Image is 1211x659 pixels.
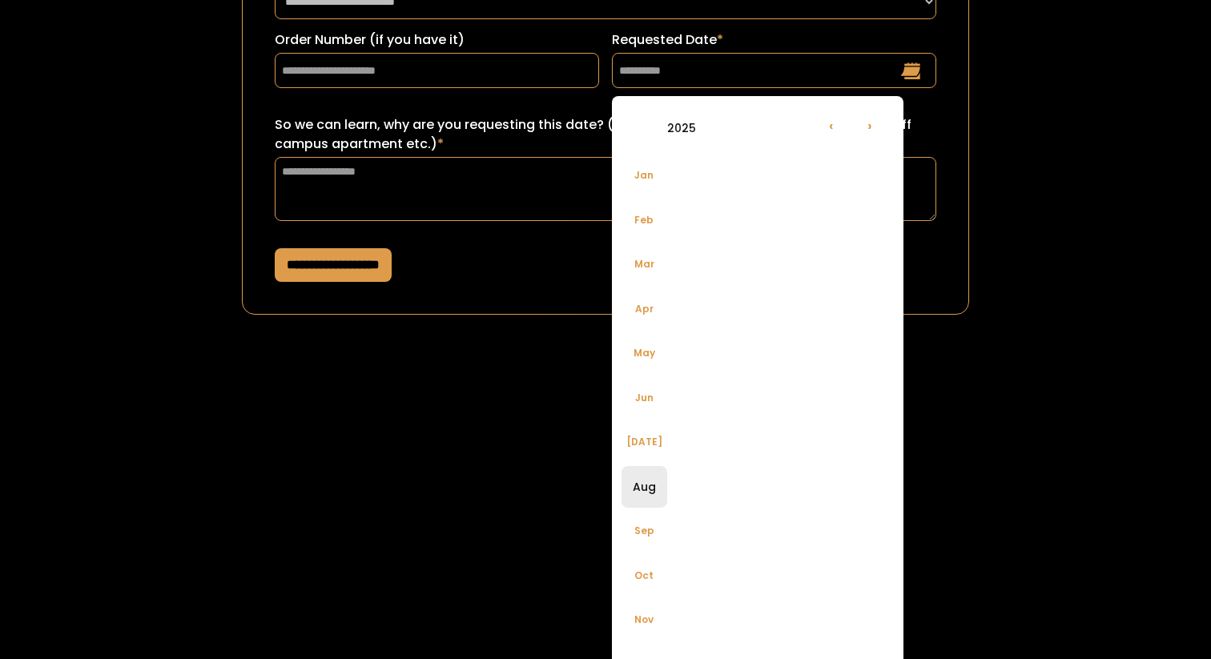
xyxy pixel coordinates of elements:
li: Oct [622,555,667,597]
li: Sep [622,510,667,553]
label: So we can learn, why are you requesting this date? (ex: sorority recruitment, lease turn over for... [275,115,935,154]
label: Requested Date [612,30,936,50]
li: Aug [622,466,667,508]
li: Apr [622,288,667,331]
li: › [851,106,889,144]
li: Nov [622,599,667,641]
li: ‹ [812,106,851,144]
li: Mar [622,243,667,286]
li: Feb [622,199,667,242]
label: Order Number (if you have it) [275,30,599,50]
li: 2025 [622,108,742,147]
li: Jun [622,377,667,420]
li: May [622,332,667,375]
li: [DATE] [622,421,667,464]
li: Jan [622,155,667,197]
